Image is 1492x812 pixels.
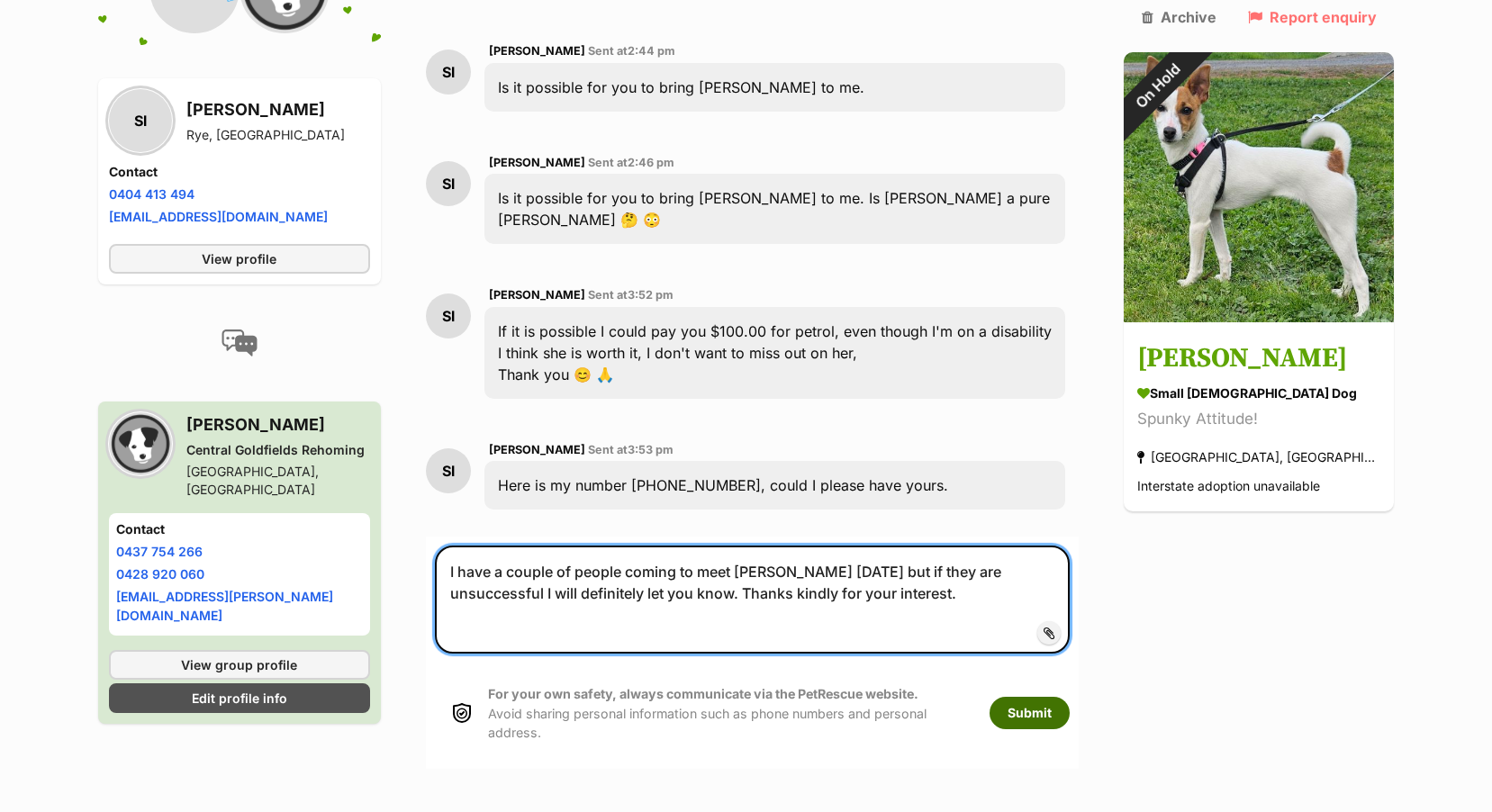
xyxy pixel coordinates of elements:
[109,186,194,202] a: 0404 413 494
[186,441,370,459] div: Central Goldfields Rehoming
[109,244,370,274] a: View profile
[628,443,674,456] span: 3:53 pm
[488,686,918,701] strong: For your own safety, always communicate via the PetRescue website.
[1124,326,1394,512] a: [PERSON_NAME] small [DEMOGRAPHIC_DATA] Dog Spunky Attitude! [GEOGRAPHIC_DATA], [GEOGRAPHIC_DATA] ...
[109,683,370,713] a: Edit profile info
[588,44,675,58] span: Sent at
[628,288,674,302] span: 3:52 pm
[628,44,675,58] span: 2:44 pm
[202,249,276,268] span: View profile
[426,293,471,338] div: Sl
[116,544,203,559] a: 0437 754 266
[192,689,287,708] span: Edit profile info
[484,63,1066,112] div: Is it possible for you to bring [PERSON_NAME] to me.
[1099,28,1216,145] div: On Hold
[588,288,674,302] span: Sent at
[1137,384,1380,403] div: small [DEMOGRAPHIC_DATA] Dog
[489,44,585,58] span: [PERSON_NAME]
[109,163,370,181] h4: Contact
[628,156,674,169] span: 2:46 pm
[1142,9,1216,25] a: Archive
[181,655,297,674] span: View group profile
[588,443,674,456] span: Sent at
[484,174,1066,244] div: Is it possible for you to bring [PERSON_NAME] to me. Is [PERSON_NAME] a pure [PERSON_NAME] 🤔 😳
[489,288,585,302] span: [PERSON_NAME]
[222,329,258,356] img: conversation-icon-4a6f8262b818ee0b60e3300018af0b2d0b884aa5de6e9bcb8d3d4eeb1a70a7c4.svg
[1124,308,1394,326] a: On Hold
[1248,9,1377,25] a: Report enquiry
[186,412,370,438] h3: [PERSON_NAME]
[990,697,1070,729] button: Submit
[1137,479,1320,494] span: Interstate adoption unavailable
[1137,446,1380,470] div: [GEOGRAPHIC_DATA], [GEOGRAPHIC_DATA]
[488,684,972,742] p: Avoid sharing personal information such as phone numbers and personal address.
[109,412,172,475] img: Central Goldfields Rehoming profile pic
[109,209,328,224] a: [EMAIL_ADDRESS][DOMAIN_NAME]
[1124,52,1394,322] img: Nellie
[1137,339,1380,380] h3: [PERSON_NAME]
[484,461,1066,510] div: Here is my number [PHONE_NUMBER], could I please have yours.
[588,156,674,169] span: Sent at
[116,589,333,623] a: [EMAIL_ADDRESS][PERSON_NAME][DOMAIN_NAME]
[186,463,370,499] div: [GEOGRAPHIC_DATA], [GEOGRAPHIC_DATA]
[426,161,471,206] div: Sl
[186,126,345,144] div: Rye, [GEOGRAPHIC_DATA]
[484,307,1066,399] div: If it is possible I could pay you $100.00 for petrol, even though I'm on a disability I think she...
[186,97,345,122] h3: [PERSON_NAME]
[116,520,363,538] h4: Contact
[489,443,585,456] span: [PERSON_NAME]
[109,650,370,680] a: View group profile
[116,566,204,582] a: 0428 920 060
[426,50,471,95] div: Sl
[109,89,172,152] div: Sl
[426,448,471,493] div: Sl
[489,156,585,169] span: [PERSON_NAME]
[1137,408,1380,432] div: Spunky Attitude!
